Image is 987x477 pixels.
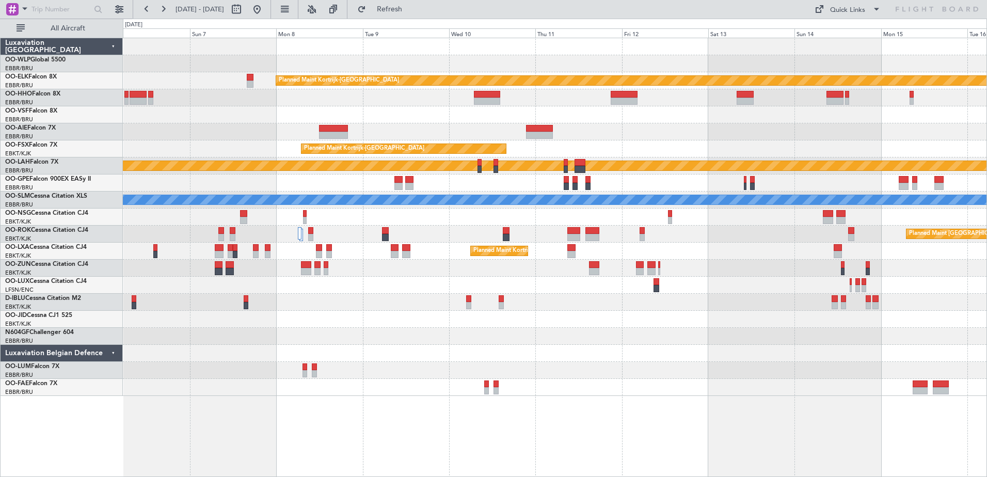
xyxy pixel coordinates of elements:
a: EBBR/BRU [5,99,33,106]
span: OO-ROK [5,227,31,233]
span: OO-WLP [5,57,30,63]
a: EBBR/BRU [5,82,33,89]
span: OO-FSX [5,142,29,148]
a: OO-SLMCessna Citation XLS [5,193,87,199]
div: Thu 11 [535,28,622,38]
a: N604GFChallenger 604 [5,329,74,336]
a: OO-FAEFalcon 7X [5,380,57,387]
div: Quick Links [830,5,865,15]
a: EBBR/BRU [5,371,33,379]
span: OO-LUX [5,278,29,284]
a: OO-LXACessna Citation CJ4 [5,244,87,250]
a: EBBR/BRU [5,167,33,174]
a: OO-LAHFalcon 7X [5,159,58,165]
span: OO-LXA [5,244,29,250]
a: EBBR/BRU [5,133,33,140]
span: OO-LAH [5,159,30,165]
div: Planned Maint Kortrijk-[GEOGRAPHIC_DATA] [279,73,399,88]
span: OO-SLM [5,193,30,199]
a: EBKT/KJK [5,235,31,243]
div: Sat 6 [104,28,190,38]
a: EBKT/KJK [5,150,31,157]
button: Quick Links [809,1,886,18]
span: All Aircraft [27,25,109,32]
div: Planned Maint Kortrijk-[GEOGRAPHIC_DATA] [473,243,594,259]
a: EBBR/BRU [5,116,33,123]
button: All Aircraft [11,20,112,37]
div: Sat 13 [708,28,794,38]
span: [DATE] - [DATE] [176,5,224,14]
a: OO-ROKCessna Citation CJ4 [5,227,88,233]
a: EBBR/BRU [5,201,33,209]
a: OO-GPEFalcon 900EX EASy II [5,176,91,182]
span: Refresh [368,6,411,13]
a: OO-ZUNCessna Citation CJ4 [5,261,88,267]
button: Refresh [353,1,415,18]
a: EBKT/KJK [5,218,31,226]
span: OO-VSF [5,108,29,114]
a: D-IBLUCessna Citation M2 [5,295,81,301]
a: EBKT/KJK [5,320,31,328]
a: EBKT/KJK [5,252,31,260]
span: OO-HHO [5,91,32,97]
a: EBBR/BRU [5,337,33,345]
span: OO-AIE [5,125,27,131]
a: OO-VSFFalcon 8X [5,108,57,114]
span: D-IBLU [5,295,25,301]
a: OO-JIDCessna CJ1 525 [5,312,72,319]
div: Mon 8 [276,28,362,38]
a: LFSN/ENC [5,286,34,294]
a: EBBR/BRU [5,184,33,192]
a: OO-ELKFalcon 8X [5,74,57,80]
span: OO-FAE [5,380,29,387]
span: OO-JID [5,312,27,319]
div: Mon 15 [881,28,967,38]
div: Wed 10 [449,28,535,38]
span: OO-ZUN [5,261,31,267]
div: Planned Maint Kortrijk-[GEOGRAPHIC_DATA] [304,141,424,156]
div: Tue 9 [363,28,449,38]
a: EBBR/BRU [5,388,33,396]
a: OO-LUMFalcon 7X [5,363,59,370]
div: Sun 7 [190,28,276,38]
span: OO-ELK [5,74,28,80]
a: EBKT/KJK [5,269,31,277]
input: Trip Number [31,2,91,17]
a: OO-LUXCessna Citation CJ4 [5,278,87,284]
div: [DATE] [125,21,142,29]
a: OO-AIEFalcon 7X [5,125,56,131]
a: OO-FSXFalcon 7X [5,142,57,148]
a: EBBR/BRU [5,65,33,72]
div: Fri 12 [622,28,708,38]
a: OO-NSGCessna Citation CJ4 [5,210,88,216]
span: OO-GPE [5,176,29,182]
a: EBKT/KJK [5,303,31,311]
a: OO-HHOFalcon 8X [5,91,60,97]
a: OO-WLPGlobal 5500 [5,57,66,63]
span: N604GF [5,329,29,336]
span: OO-LUM [5,363,31,370]
div: Sun 14 [794,28,881,38]
span: OO-NSG [5,210,31,216]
